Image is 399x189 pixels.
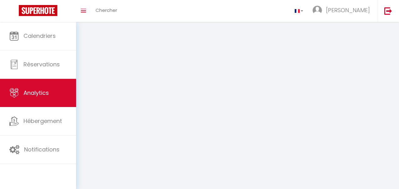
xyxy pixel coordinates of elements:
[326,6,370,14] span: [PERSON_NAME]
[19,5,57,16] img: Super Booking
[313,6,322,15] img: ...
[96,7,117,13] span: Chercher
[23,89,49,97] span: Analytics
[384,7,392,15] img: logout
[23,117,62,125] span: Hébergement
[23,32,56,40] span: Calendriers
[5,3,24,21] button: Ouvrir le widget de chat LiveChat
[24,146,60,153] span: Notifications
[23,60,60,68] span: Réservations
